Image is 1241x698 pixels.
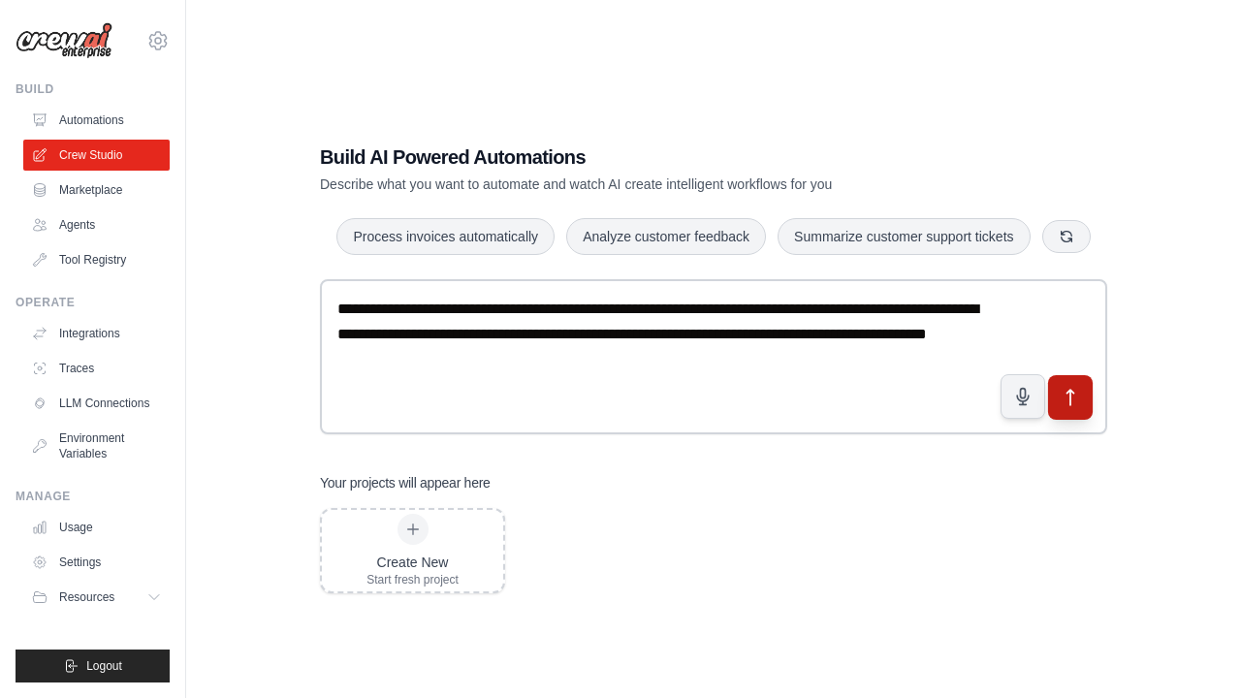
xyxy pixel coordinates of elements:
[16,81,170,97] div: Build
[336,218,555,255] button: Process invoices automatically
[23,105,170,136] a: Automations
[86,658,122,674] span: Logout
[320,143,971,171] h1: Build AI Powered Automations
[16,489,170,504] div: Manage
[778,218,1030,255] button: Summarize customer support tickets
[23,174,170,206] a: Marketplace
[23,318,170,349] a: Integrations
[23,209,170,240] a: Agents
[23,582,170,613] button: Resources
[23,388,170,419] a: LLM Connections
[320,473,491,492] h3: Your projects will appear here
[1001,374,1045,419] button: Click to speak your automation idea
[59,589,114,605] span: Resources
[23,423,170,469] a: Environment Variables
[23,140,170,171] a: Crew Studio
[16,650,170,682] button: Logout
[566,218,766,255] button: Analyze customer feedback
[366,572,459,587] div: Start fresh project
[1144,605,1241,698] iframe: Chat Widget
[23,547,170,578] a: Settings
[23,353,170,384] a: Traces
[23,512,170,543] a: Usage
[16,295,170,310] div: Operate
[23,244,170,275] a: Tool Registry
[1042,220,1091,253] button: Get new suggestions
[320,174,971,194] p: Describe what you want to automate and watch AI create intelligent workflows for you
[366,553,459,572] div: Create New
[16,22,112,59] img: Logo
